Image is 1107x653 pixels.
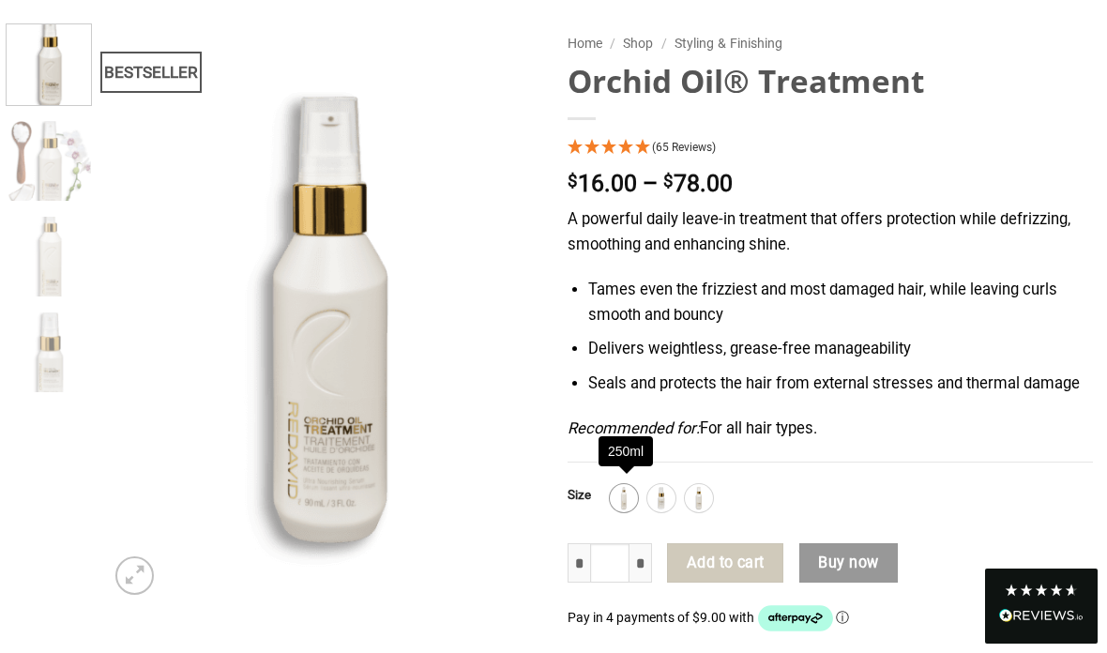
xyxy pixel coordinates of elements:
button: Buy now [799,543,898,583]
span: – [643,170,658,197]
span: $ [663,173,674,190]
span: / [661,36,667,51]
img: REDAVID Orchid Oil Treatment 30ml [7,312,91,397]
img: 90ml [687,486,711,510]
span: Pay in 4 payments of $9.00 with [568,610,757,625]
img: 30ml [649,486,674,510]
img: REVIEWS.io [999,609,1084,622]
h1: Orchid Oil® Treatment [568,61,1093,101]
label: Size [568,489,591,502]
span: $ [568,173,578,190]
span: (65 Reviews) [652,141,716,154]
input: Reduce quantity of Orchid Oil® Treatment [568,543,590,583]
bdi: 78.00 [663,170,733,197]
a: Information - Opens a dialog [836,610,849,625]
div: Read All Reviews [999,605,1084,630]
button: Add to cart [667,543,783,583]
li: Delivers weightless, grease-free manageability [588,337,1093,362]
a: Shop [623,36,653,51]
img: 250ml [612,486,636,510]
a: Styling & Finishing [675,36,782,51]
img: REDAVID Orchid Oil Treatment 250ml [7,217,91,301]
li: Tames even the frizziest and most damaged hair, while leaving curls smooth and bouncy [588,278,1093,327]
img: REDAVID Orchid Oil Treatment 90ml [7,20,91,104]
p: For all hair types. [568,417,1093,442]
span: / [610,36,615,51]
p: A powerful daily leave-in treatment that offers protection while defrizzing, smoothing and enhanc... [568,207,1093,257]
a: Home [568,36,602,51]
em: Recommended for: [568,419,700,437]
bdi: 16.00 [568,170,637,197]
img: REDAVID Orchid Oil Treatment 90ml [7,121,91,205]
div: 4.8 Stars [1004,583,1079,598]
div: 4.95 Stars - 65 Reviews [568,136,1093,161]
input: Product quantity [590,543,629,583]
div: 30ml [647,484,675,512]
a: Zoom [115,556,153,594]
nav: Breadcrumb [568,33,1093,54]
input: Increase quantity of Orchid Oil® Treatment [629,543,652,583]
img: REDAVID Orchid Oil Treatment 90ml [104,23,539,603]
div: Read All Reviews [985,569,1098,644]
li: Seals and protects the hair from external stresses and thermal damage [588,372,1093,397]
